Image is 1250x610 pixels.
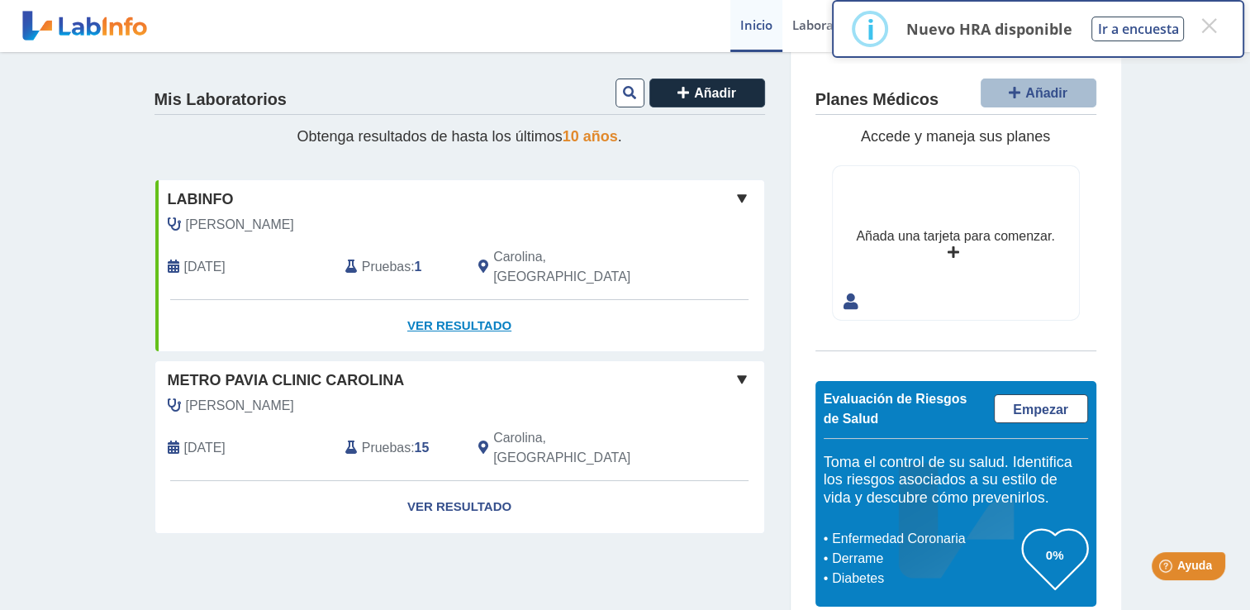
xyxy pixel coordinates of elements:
[493,247,676,287] span: Carolina, PR
[362,438,411,458] span: Pruebas
[981,79,1096,107] button: Añadir
[1013,403,1068,417] span: Empezar
[994,394,1088,423] a: Empezar
[1025,86,1067,100] span: Añadir
[333,428,466,468] div: :
[828,529,1022,549] li: Enfermedad Coronaria
[186,396,294,416] span: Almonte, Cesar
[168,188,234,211] span: labinfo
[1022,545,1088,565] h3: 0%
[866,14,874,44] div: i
[856,226,1054,246] div: Añada una tarjeta para comenzar.
[184,438,226,458] span: 2025-09-17
[824,454,1088,508] h5: Toma el control de su salud. Identifica los riesgos asociados a su estilo de vida y descubre cómo...
[824,392,967,426] span: Evaluación de Riesgos de Salud
[168,369,405,392] span: Metro Pavia Clinic Carolina
[563,128,618,145] span: 10 años
[415,260,422,274] b: 1
[297,128,621,145] span: Obtenga resultados de hasta los últimos .
[186,215,294,235] span: Almonte, Cesar
[333,247,466,287] div: :
[828,569,1022,589] li: Diabetes
[649,79,765,107] button: Añadir
[1091,17,1184,41] button: Ir a encuesta
[415,441,430,455] b: 15
[694,86,736,100] span: Añadir
[493,428,676,468] span: Carolina, PR
[155,481,764,533] a: Ver Resultado
[828,549,1022,569] li: Derrame
[815,90,939,110] h4: Planes Médicos
[155,300,764,352] a: Ver Resultado
[362,257,411,277] span: Pruebas
[1103,546,1232,592] iframe: Help widget launcher
[184,257,226,277] span: 2021-05-07
[154,90,287,110] h4: Mis Laboratorios
[905,19,1072,39] p: Nuevo HRA disponible
[1194,11,1224,41] button: Close this dialog
[861,128,1050,145] span: Accede y maneja sus planes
